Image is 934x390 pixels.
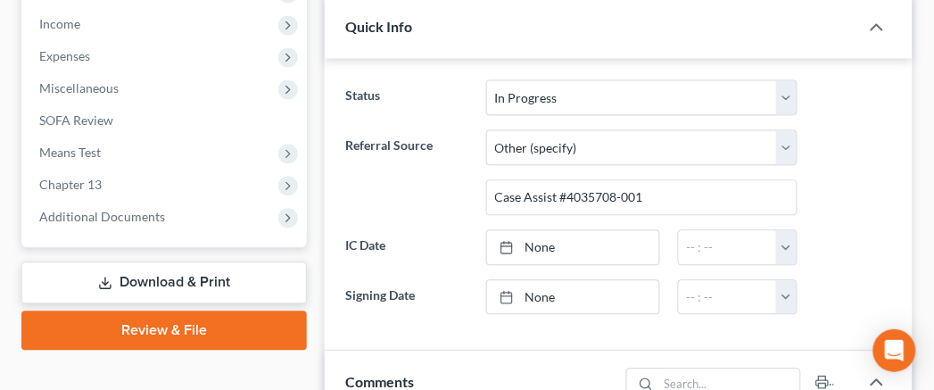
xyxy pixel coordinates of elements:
span: Chapter 13 [39,178,102,193]
label: Status [337,80,478,116]
span: Additional Documents [39,210,165,225]
span: SOFA Review [39,113,113,129]
span: Expenses [39,49,90,64]
label: Signing Date [337,280,478,316]
span: Quick Info [346,19,413,36]
a: SOFA Review [25,105,307,137]
input: -- : -- [679,281,777,315]
label: IC Date [337,230,478,266]
div: Open Intercom Messenger [873,329,916,372]
span: Means Test [39,145,101,161]
a: Review & File [21,311,307,351]
input: -- : -- [679,231,777,265]
a: None [487,231,659,265]
span: Income [39,17,80,32]
label: Referral Source [337,130,478,216]
input: Other Referral Source [487,181,796,215]
a: Download & Print [21,262,307,304]
a: None [487,281,659,315]
span: Miscellaneous [39,81,119,96]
